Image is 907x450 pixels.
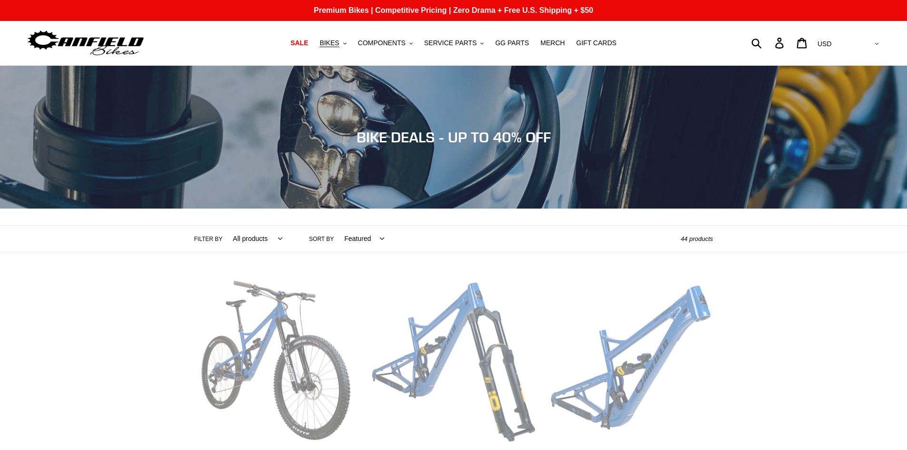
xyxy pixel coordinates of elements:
[315,37,351,50] button: BIKES
[495,39,529,47] span: GG PARTS
[309,235,334,243] label: Sort by
[424,39,477,47] span: SERVICE PARTS
[536,37,569,50] a: MERCH
[757,32,781,53] input: Search
[419,37,488,50] button: SERVICE PARTS
[357,129,551,146] span: BIKE DEALS - UP TO 40% OFF
[26,28,145,58] img: Canfield Bikes
[358,39,406,47] span: COMPONENTS
[490,37,534,50] a: GG PARTS
[353,37,418,50] button: COMPONENTS
[194,235,223,243] label: Filter by
[571,37,621,50] a: GIFT CARDS
[540,39,565,47] span: MERCH
[319,39,339,47] span: BIKES
[681,235,713,242] span: 44 products
[290,39,308,47] span: SALE
[576,39,617,47] span: GIFT CARDS
[286,37,313,50] a: SALE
